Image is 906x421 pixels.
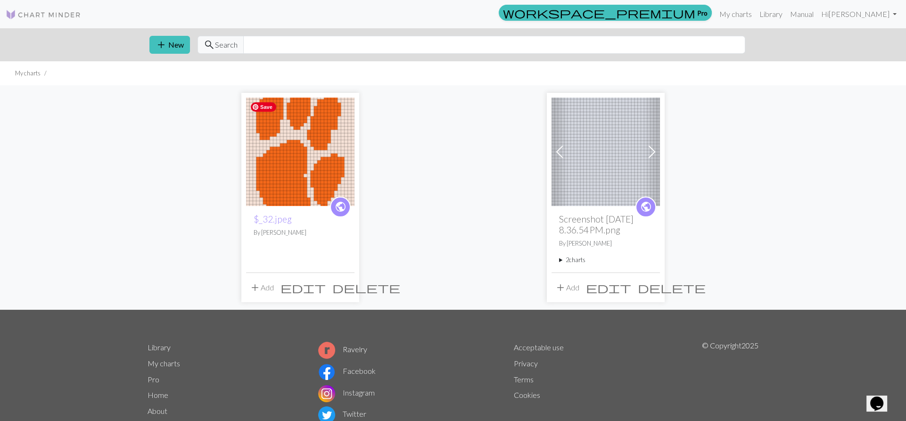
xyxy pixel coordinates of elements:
[817,5,900,24] a: Hi[PERSON_NAME]
[156,38,167,51] span: add
[583,279,634,297] button: Edit
[318,385,335,402] img: Instagram logo
[514,375,534,384] a: Terms
[640,199,652,214] span: public
[318,388,375,397] a: Instagram
[756,5,786,24] a: Library
[559,239,652,248] p: By [PERSON_NAME]
[586,281,631,294] span: edit
[866,383,897,412] iframe: chat widget
[148,390,168,399] a: Home
[638,281,706,294] span: delete
[499,5,712,21] a: Pro
[254,228,347,237] p: By [PERSON_NAME]
[246,98,354,206] img: $_32.jpeg
[514,390,540,399] a: Cookies
[246,146,354,155] a: $_32.jpeg
[318,366,376,375] a: Facebook
[318,342,335,359] img: Ravelry logo
[559,256,652,264] summary: 2charts
[15,69,41,78] li: My charts
[514,343,564,352] a: Acceptable use
[716,5,756,24] a: My charts
[552,98,660,206] img: Screenshot 2025-09-04 at 8.36.54 PM.png
[552,146,660,155] a: Screenshot 2025-09-04 at 8.36.54 PM.png
[552,279,583,297] button: Add
[254,214,292,224] a: $_32.jpeg
[514,359,538,368] a: Privacy
[335,198,346,216] i: public
[246,279,277,297] button: Add
[329,279,404,297] button: Delete
[786,5,817,24] a: Manual
[251,102,276,112] span: Save
[148,343,171,352] a: Library
[280,282,326,293] i: Edit
[6,9,81,20] img: Logo
[634,279,709,297] button: Delete
[280,281,326,294] span: edit
[330,197,351,217] a: public
[635,197,656,217] a: public
[277,279,329,297] button: Edit
[148,359,180,368] a: My charts
[555,281,566,294] span: add
[318,409,366,418] a: Twitter
[204,38,215,51] span: search
[149,36,190,54] button: New
[249,281,261,294] span: add
[559,214,652,235] h2: Screenshot [DATE] 8.36.54 PM.png
[148,406,167,415] a: About
[503,6,695,19] span: workspace_premium
[640,198,652,216] i: public
[335,199,346,214] span: public
[586,282,631,293] i: Edit
[318,345,367,354] a: Ravelry
[332,281,400,294] span: delete
[318,363,335,380] img: Facebook logo
[215,39,238,50] span: Search
[148,375,159,384] a: Pro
